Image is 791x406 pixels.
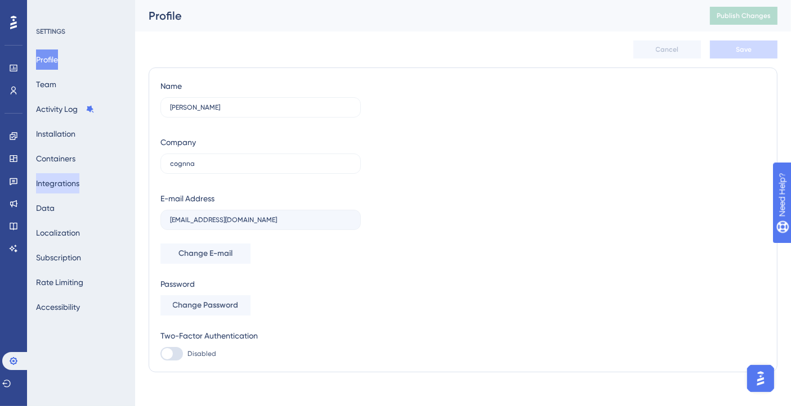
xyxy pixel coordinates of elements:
[36,49,58,70] button: Profile
[160,329,361,342] div: Two-Factor Authentication
[736,45,752,54] span: Save
[160,295,251,315] button: Change Password
[173,299,239,312] span: Change Password
[160,192,214,205] div: E-mail Address
[178,247,233,260] span: Change E-mail
[160,277,361,291] div: Password
[710,7,777,25] button: Publish Changes
[36,247,81,268] button: Subscription
[36,198,55,218] button: Data
[656,45,679,54] span: Cancel
[160,79,182,93] div: Name
[710,40,777,58] button: Save
[27,3,71,16] span: Need Help?
[36,27,127,36] div: SETTINGS
[160,136,196,149] div: Company
[717,11,771,20] span: Publish Changes
[36,124,75,144] button: Installation
[36,223,80,243] button: Localization
[36,99,95,119] button: Activity Log
[170,160,351,168] input: Company Name
[149,8,682,24] div: Profile
[36,74,56,94] button: Team
[170,103,351,111] input: Name Surname
[36,272,83,292] button: Rate Limiting
[36,297,80,317] button: Accessibility
[36,148,75,169] button: Containers
[170,216,351,224] input: E-mail Address
[744,362,777,395] iframe: UserGuiding AI Assistant Launcher
[187,349,216,358] span: Disabled
[160,243,251,264] button: Change E-mail
[633,40,701,58] button: Cancel
[36,173,79,193] button: Integrations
